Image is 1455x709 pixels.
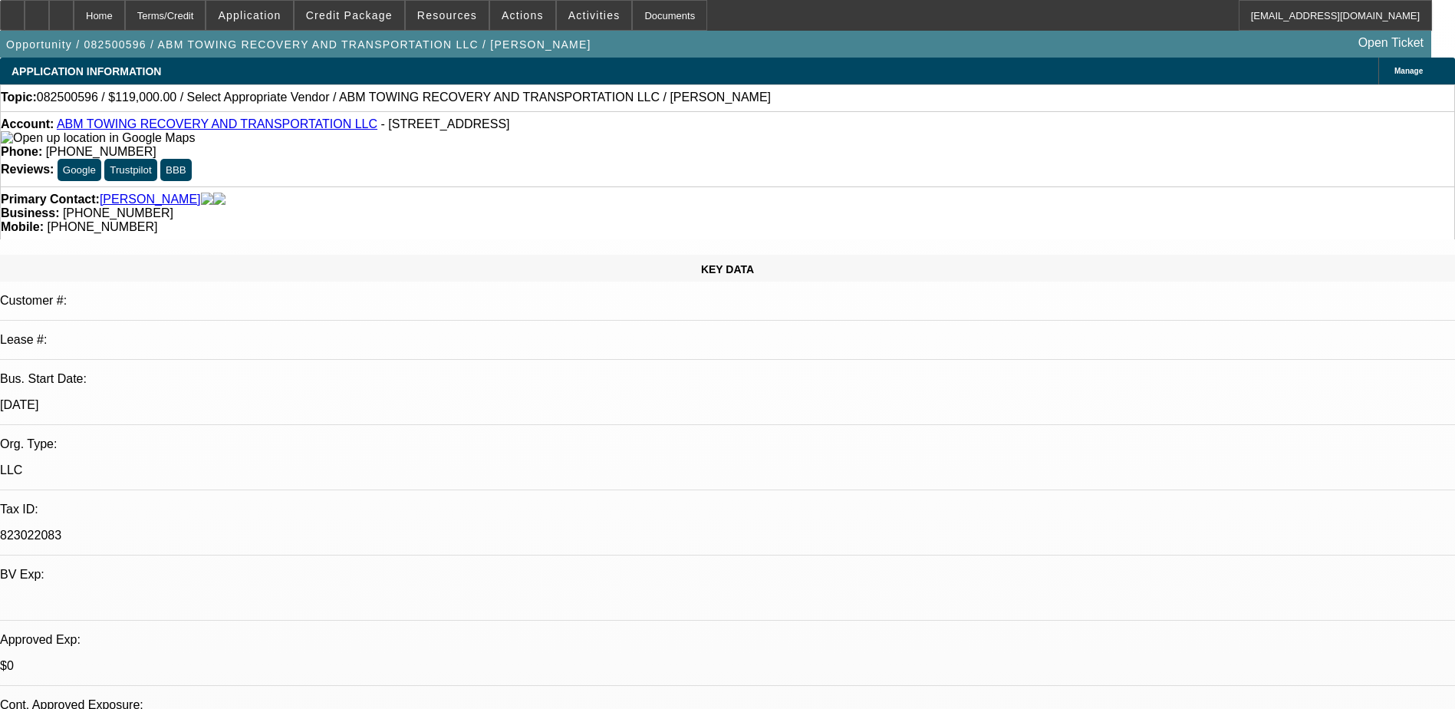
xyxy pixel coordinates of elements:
[37,91,771,104] span: 082500596 / $119,000.00 / Select Appropriate Vendor / ABM TOWING RECOVERY AND TRANSPORTATION LLC ...
[557,1,632,30] button: Activities
[201,193,213,206] img: facebook-icon.png
[63,206,173,219] span: [PHONE_NUMBER]
[1,131,195,145] img: Open up location in Google Maps
[502,9,544,21] span: Actions
[100,193,201,206] a: [PERSON_NAME]
[1,91,37,104] strong: Topic:
[213,193,225,206] img: linkedin-icon.png
[1,163,54,176] strong: Reviews:
[1352,30,1430,56] a: Open Ticket
[406,1,489,30] button: Resources
[1394,67,1423,75] span: Manage
[6,38,591,51] span: Opportunity / 082500596 / ABM TOWING RECOVERY AND TRANSPORTATION LLC / [PERSON_NAME]
[295,1,404,30] button: Credit Package
[58,159,101,181] button: Google
[1,117,54,130] strong: Account:
[1,145,42,158] strong: Phone:
[160,159,192,181] button: BBB
[57,117,377,130] a: ABM TOWING RECOVERY AND TRANSPORTATION LLC
[104,159,156,181] button: Trustpilot
[1,131,195,144] a: View Google Maps
[47,220,157,233] span: [PHONE_NUMBER]
[12,65,161,77] span: APPLICATION INFORMATION
[1,220,44,233] strong: Mobile:
[206,1,292,30] button: Application
[381,117,510,130] span: - [STREET_ADDRESS]
[490,1,555,30] button: Actions
[568,9,621,21] span: Activities
[218,9,281,21] span: Application
[701,263,754,275] span: KEY DATA
[46,145,156,158] span: [PHONE_NUMBER]
[417,9,477,21] span: Resources
[1,193,100,206] strong: Primary Contact:
[1,206,59,219] strong: Business:
[306,9,393,21] span: Credit Package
